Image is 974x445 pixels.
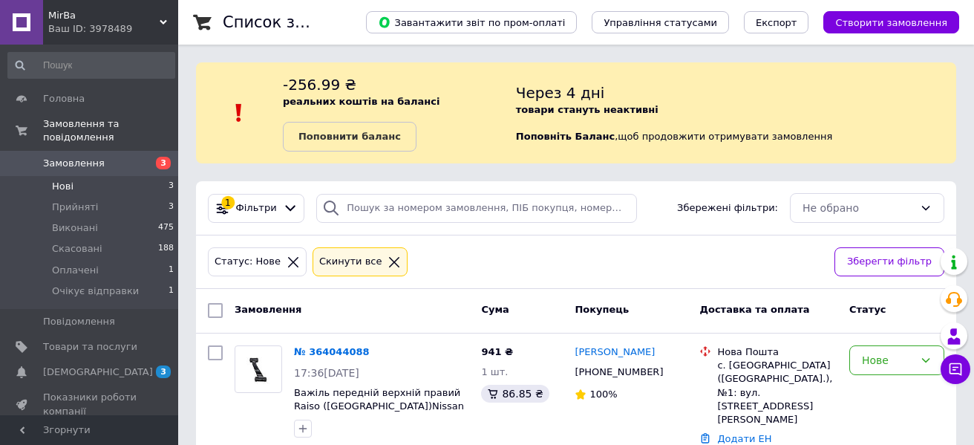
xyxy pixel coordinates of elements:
[516,131,615,142] b: Поповніть Баланс
[717,359,837,426] div: с. [GEOGRAPHIC_DATA] ([GEOGRAPHIC_DATA].), №1: вул. [STREET_ADDRESS][PERSON_NAME]
[677,201,778,215] span: Збережені фільтри:
[803,200,914,216] div: Не обрано
[808,16,959,27] a: Створити замовлення
[516,74,956,152] div: , щоб продовжити отримувати замовлення
[236,201,277,215] span: Фільтри
[156,366,171,378] span: 3
[294,367,359,379] span: 17:36[DATE]
[481,304,509,315] span: Cума
[298,131,401,142] b: Поповнити баланс
[52,285,139,298] span: Очікує відправки
[366,11,577,33] button: Завантажити звіт по пром-оплаті
[835,17,947,28] span: Створити замовлення
[52,242,102,256] span: Скасовані
[212,254,284,270] div: Статус: Нове
[604,17,717,28] span: Управління статусами
[756,17,797,28] span: Експорт
[43,315,115,328] span: Повідомлення
[572,363,666,382] div: [PHONE_NUMBER]
[228,102,250,124] img: :exclamation:
[834,247,944,276] button: Зберегти фільтр
[52,221,98,235] span: Виконані
[43,391,137,418] span: Показники роботи компанії
[169,285,174,298] span: 1
[52,180,73,193] span: Нові
[158,221,174,235] span: 475
[516,84,605,102] span: Через 4 дні
[847,254,932,270] span: Зберегти фільтр
[48,9,160,22] span: MirBa
[283,96,440,107] b: реальних коштів на балансі
[221,196,235,209] div: 1
[156,157,171,169] span: 3
[223,13,373,31] h1: Список замовлень
[316,194,637,223] input: Пошук за номером замовлення, ПІБ покупця, номером телефону, Email, номером накладної
[283,122,416,152] a: Поповнити баланс
[481,385,549,403] div: 86.85 ₴
[43,117,178,144] span: Замовлення та повідомлення
[699,304,809,315] span: Доставка та оплата
[717,345,837,359] div: Нова Пошта
[849,304,886,315] span: Статус
[7,52,175,79] input: Пошук
[592,11,729,33] button: Управління статусами
[43,157,105,170] span: Замовлення
[823,11,959,33] button: Створити замовлення
[43,340,137,354] span: Товари та послуги
[575,345,655,360] a: [PERSON_NAME]
[481,366,508,377] span: 1 шт.
[294,346,370,357] a: № 364044088
[52,201,98,214] span: Прийняті
[43,92,85,105] span: Головна
[516,104,658,115] b: товари стануть неактивні
[235,304,301,315] span: Замовлення
[589,389,617,400] span: 100%
[316,254,385,270] div: Cкинути все
[48,22,178,36] div: Ваш ID: 3978489
[169,180,174,193] span: 3
[235,345,282,393] a: Фото товару
[862,352,914,368] div: Нове
[744,11,809,33] button: Експорт
[717,433,771,444] a: Додати ЕН
[169,201,174,214] span: 3
[52,264,99,277] span: Оплачені
[283,76,356,94] span: -256.99 ₴
[158,242,174,256] span: 188
[169,264,174,277] span: 1
[235,354,281,385] img: Фото товару
[294,387,466,440] a: Важіль передній верхній правий Raiso ([GEOGRAPHIC_DATA])Nissan Primera Hatchback,Ніссан Прімера 90-
[941,354,970,384] button: Чат з покупцем
[575,304,629,315] span: Покупець
[43,366,153,379] span: [DEMOGRAPHIC_DATA]
[481,346,513,357] span: 941 ₴
[378,16,565,29] span: Завантажити звіт по пром-оплаті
